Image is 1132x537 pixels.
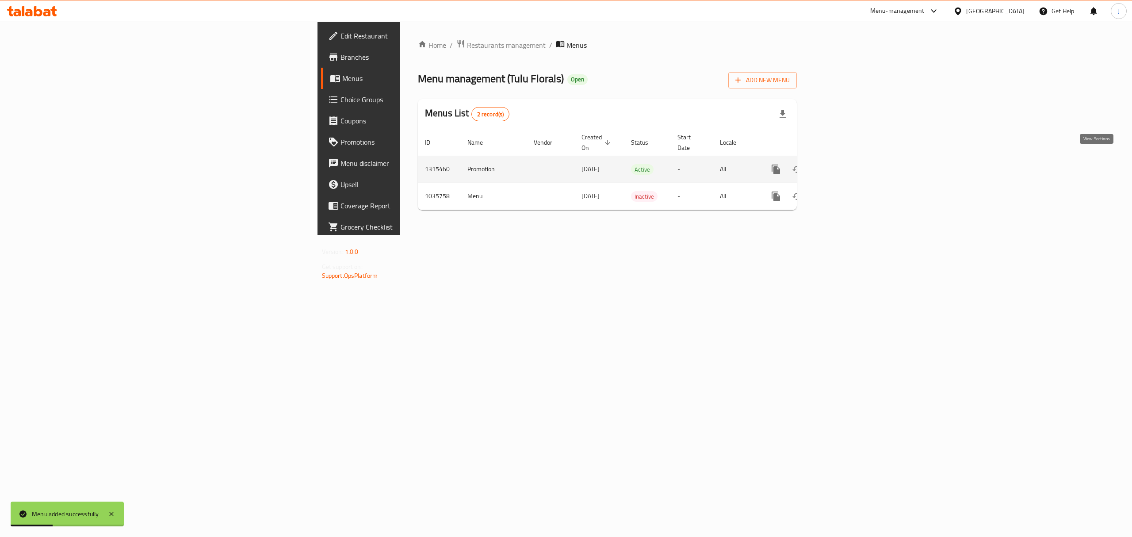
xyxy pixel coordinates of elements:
[787,159,808,180] button: Change Status
[765,186,787,207] button: more
[425,137,442,148] span: ID
[549,40,552,50] li: /
[321,153,507,174] a: Menu disclaimer
[322,261,363,272] span: Get support on:
[631,192,658,202] span: Inactive
[340,31,500,41] span: Edit Restaurant
[342,73,500,84] span: Menus
[471,107,510,121] div: Total records count
[321,174,507,195] a: Upsell
[418,39,797,51] nav: breadcrumb
[787,186,808,207] button: Change Status
[631,165,654,175] span: Active
[321,89,507,110] a: Choice Groups
[677,132,702,153] span: Start Date
[728,72,797,88] button: Add New Menu
[713,183,758,210] td: All
[581,132,613,153] span: Created On
[425,107,509,121] h2: Menus List
[1118,6,1120,16] span: J
[765,159,787,180] button: more
[735,75,790,86] span: Add New Menu
[321,110,507,131] a: Coupons
[340,94,500,105] span: Choice Groups
[322,270,378,281] a: Support.OpsPlatform
[567,74,588,85] div: Open
[340,200,500,211] span: Coverage Report
[670,156,713,183] td: -
[720,137,748,148] span: Locale
[345,246,359,257] span: 1.0.0
[340,222,500,232] span: Grocery Checklist
[966,6,1025,16] div: [GEOGRAPHIC_DATA]
[567,76,588,83] span: Open
[340,52,500,62] span: Branches
[581,190,600,202] span: [DATE]
[534,137,564,148] span: Vendor
[581,163,600,175] span: [DATE]
[631,137,660,148] span: Status
[321,25,507,46] a: Edit Restaurant
[772,104,793,125] div: Export file
[418,129,857,210] table: enhanced table
[321,131,507,153] a: Promotions
[32,509,99,519] div: Menu added successfully
[321,68,507,89] a: Menus
[340,179,500,190] span: Upsell
[340,158,500,169] span: Menu disclaimer
[713,156,758,183] td: All
[566,40,587,50] span: Menus
[321,195,507,216] a: Coverage Report
[870,6,925,16] div: Menu-management
[758,129,857,156] th: Actions
[322,246,344,257] span: Version:
[472,110,509,119] span: 2 record(s)
[321,46,507,68] a: Branches
[321,216,507,238] a: Grocery Checklist
[467,137,494,148] span: Name
[340,115,500,126] span: Coupons
[670,183,713,210] td: -
[340,137,500,147] span: Promotions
